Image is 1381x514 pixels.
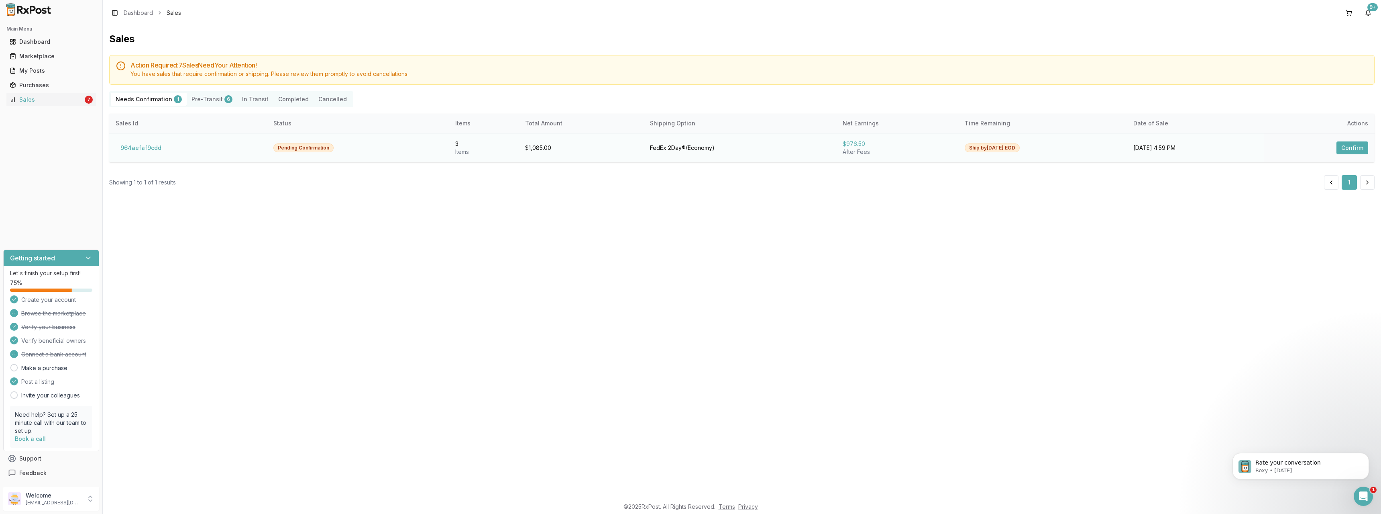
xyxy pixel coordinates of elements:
[21,337,86,345] span: Verify beneficial owners
[273,93,314,106] button: Completed
[10,96,83,104] div: Sales
[3,79,99,92] button: Purchases
[1133,144,1257,152] div: [DATE] 4:59 PM
[21,391,80,399] a: Invite your colleagues
[1354,487,1373,506] iframe: Intercom live chat
[124,9,153,17] a: Dashboard
[1220,436,1381,492] iframe: Intercom notifications message
[109,33,1375,45] h1: Sales
[6,49,96,63] a: Marketplace
[3,3,55,16] img: RxPost Logo
[267,114,449,133] th: Status
[3,35,99,48] button: Dashboard
[21,296,76,304] span: Create your account
[6,78,96,92] a: Purchases
[21,378,54,386] span: Post a listing
[958,114,1127,133] th: Time Remaining
[21,309,86,317] span: Browse the marketplace
[6,35,96,49] a: Dashboard
[8,492,21,505] img: User avatar
[455,148,512,156] div: Item s
[130,62,1368,68] h5: Action Required: 7 Sale s Need Your Attention!
[843,148,952,156] div: After Fees
[1264,114,1375,133] th: Actions
[124,9,181,17] nav: breadcrumb
[10,253,55,263] h3: Getting started
[26,500,81,506] p: [EMAIL_ADDRESS][DOMAIN_NAME]
[1362,6,1375,19] button: 9+
[449,114,519,133] th: Items
[3,466,99,480] button: Feedback
[3,50,99,63] button: Marketplace
[85,96,93,104] div: 7
[965,143,1020,152] div: Ship by [DATE] EOD
[738,503,758,510] a: Privacy
[10,269,92,277] p: Let's finish your setup first!
[130,70,1368,78] div: You have sales that require confirmation or shipping. Please review them promptly to avoid cancel...
[19,469,47,477] span: Feedback
[10,67,93,75] div: My Posts
[3,64,99,77] button: My Posts
[10,38,93,46] div: Dashboard
[21,323,75,331] span: Verify your business
[10,279,22,287] span: 75 %
[843,140,952,148] div: $976.50
[174,95,182,103] div: 1
[1367,3,1378,11] div: 9+
[719,503,735,510] a: Terms
[1342,175,1357,190] button: 1
[187,93,237,106] button: Pre-Transit
[519,114,644,133] th: Total Amount
[15,411,88,435] p: Need help? Set up a 25 minute call with our team to set up.
[109,178,176,186] div: Showing 1 to 1 of 1 results
[10,52,93,60] div: Marketplace
[109,114,267,133] th: Sales Id
[167,9,181,17] span: Sales
[21,350,86,358] span: Connect a bank account
[525,144,637,152] div: $1,085.00
[21,364,67,372] a: Make a purchase
[6,26,96,32] h2: Main Menu
[224,95,232,103] div: 6
[455,140,512,148] div: 3
[26,491,81,500] p: Welcome
[116,141,166,154] button: 964aefaf9cdd
[6,92,96,107] a: Sales7
[650,144,830,152] div: FedEx 2Day® ( Economy )
[1370,487,1377,493] span: 1
[10,81,93,89] div: Purchases
[1336,141,1368,154] button: Confirm
[3,451,99,466] button: Support
[6,63,96,78] a: My Posts
[237,93,273,106] button: In Transit
[15,435,46,442] a: Book a call
[111,93,187,106] button: Needs Confirmation
[3,93,99,106] button: Sales7
[273,143,334,152] div: Pending Confirmation
[836,114,958,133] th: Net Earnings
[314,93,352,106] button: Cancelled
[644,114,836,133] th: Shipping Option
[1127,114,1264,133] th: Date of Sale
